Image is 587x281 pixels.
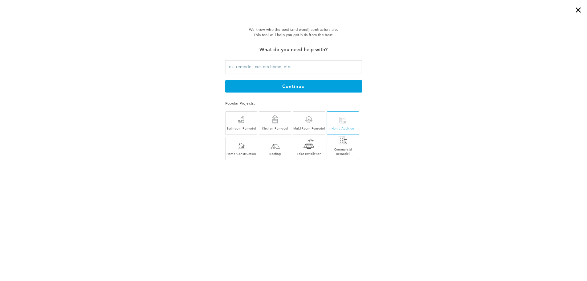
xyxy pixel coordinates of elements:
iframe: Drift Widget Chat Controller [556,250,580,274]
div: We know who the best (and worst) contractors are. This tool will help you get bids from the best. [194,27,393,38]
div: Solar Installation [293,151,325,156]
div: Home Construction [226,151,257,156]
div: Commercial Remodel [327,147,359,156]
div: Popular Projects: [225,100,362,106]
div: What do you need help with? [225,45,362,54]
button: continue [225,80,362,93]
div: Multi-Room Remodel [293,126,325,130]
div: Bathroom Remodel [226,126,257,130]
div: Home Addition [327,126,359,130]
div: Roofing [259,151,291,156]
input: ex. remodel, custom home, etc. [225,60,362,74]
div: Kitchen Remodel [259,126,291,130]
